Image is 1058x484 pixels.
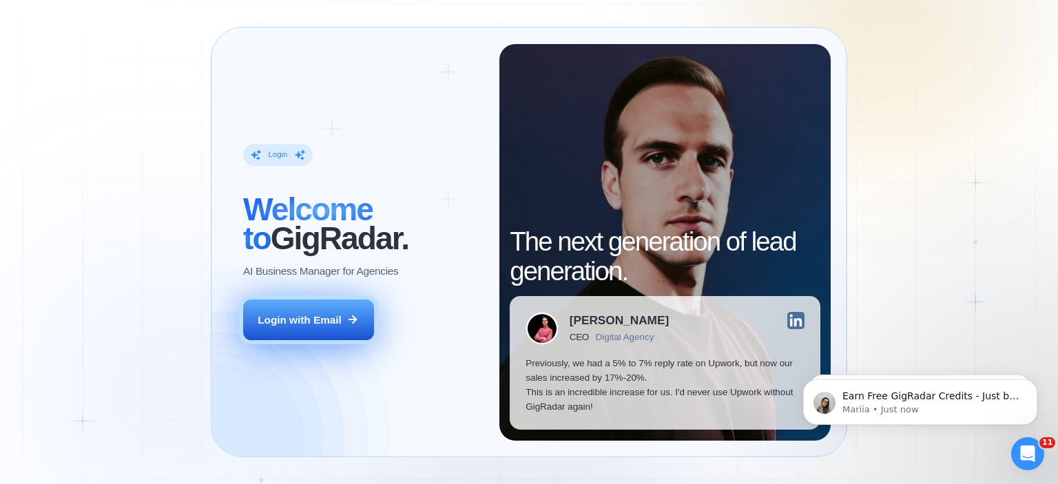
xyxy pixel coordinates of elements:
[526,356,805,414] p: Previously, we had a 5% to 7% reply rate on Upwork, but now our sales increased by 17%-20%. This ...
[243,191,373,256] span: Welcome to
[510,227,820,285] h2: The next generation of lead generation.
[243,299,374,341] button: Login with Email
[570,315,669,326] div: [PERSON_NAME]
[268,149,287,160] div: Login
[258,313,342,327] div: Login with Email
[782,350,1058,447] iframe: Intercom notifications message
[243,195,484,253] h2: ‍ GigRadar.
[570,332,589,342] div: CEO
[596,332,654,342] div: Digital Agency
[1039,437,1055,448] span: 11
[1011,437,1044,470] iframe: Intercom live chat
[243,264,398,278] p: AI Business Manager for Agencies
